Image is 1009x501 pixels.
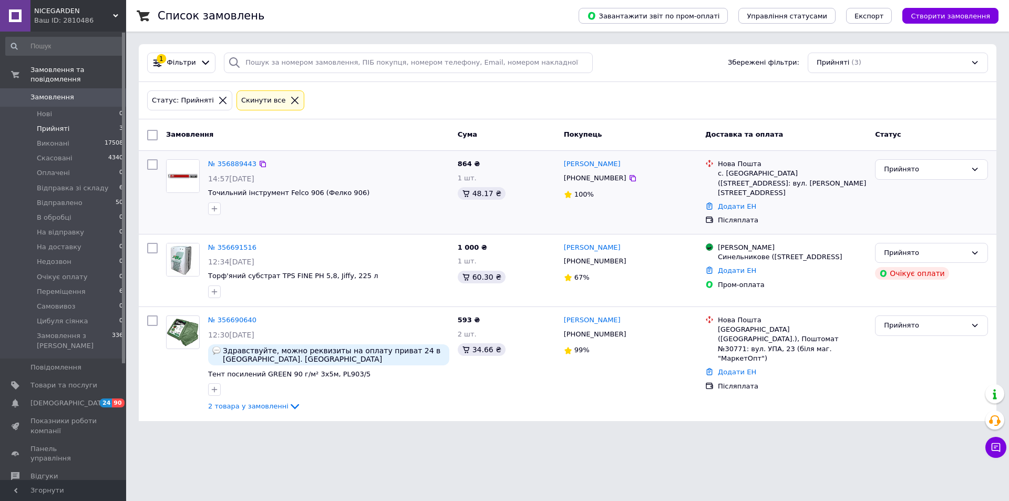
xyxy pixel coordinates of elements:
span: 2 шт. [458,330,477,338]
button: Експорт [846,8,892,24]
a: [PERSON_NAME] [564,243,621,253]
span: 6 [119,183,123,193]
span: Завантажити звіт по пром-оплаті [587,11,719,21]
span: Оплачені [37,168,70,178]
div: Cкинути все [239,95,288,106]
h1: Список замовлень [158,9,264,22]
span: 1 шт. [458,257,477,265]
span: [DEMOGRAPHIC_DATA] [30,398,108,408]
span: 0 [119,302,123,311]
span: Cума [458,130,477,138]
button: Завантажити звіт по пром-оплаті [579,8,728,24]
span: Нові [37,109,52,119]
img: Фото товару [167,160,199,192]
span: 0 [119,272,123,282]
span: [PHONE_NUMBER] [564,174,626,182]
img: Фото товару [167,318,199,347]
span: На відправку [37,228,84,237]
span: Переміщення [37,287,86,296]
span: 67% [574,273,590,281]
a: № 356690640 [208,316,256,324]
div: с. [GEOGRAPHIC_DATA] ([STREET_ADDRESS]: вул. [PERSON_NAME][STREET_ADDRESS] [718,169,867,198]
span: Відправка зі складу [37,183,108,193]
a: № 356691516 [208,243,256,251]
span: Прийняті [37,124,69,134]
span: Недозвон [37,257,71,267]
a: Фото товару [166,159,200,193]
div: Нова Пошта [718,159,867,169]
span: 1 000 ₴ [458,243,487,251]
span: В обробці [37,213,71,222]
span: Замовлення [30,93,74,102]
span: Замовлення [166,130,213,138]
span: 4340 [108,154,123,163]
a: Точильний інструмент Felco 906 (Фелко 906) [208,189,369,197]
div: Очікує оплати [875,267,949,280]
span: Покупець [564,130,602,138]
div: [PERSON_NAME] [718,243,867,252]
span: Відгуки [30,472,58,481]
span: На доставку [37,242,81,252]
button: Чат з покупцем [985,437,1006,458]
span: 90 [112,398,124,407]
a: Додати ЕН [718,202,756,210]
span: Товари та послуги [30,381,97,390]
input: Пошук за номером замовлення, ПІБ покупця, номером телефону, Email, номером накладної [224,53,593,73]
span: 12:30[DATE] [208,331,254,339]
span: Відправлено [37,198,83,208]
span: Виконані [37,139,69,148]
span: 12:34[DATE] [208,258,254,266]
span: 864 ₴ [458,160,480,168]
span: Показники роботи компанії [30,416,97,435]
span: 0 [119,168,123,178]
div: Нова Пошта [718,315,867,325]
span: Створити замовлення [911,12,990,20]
span: 17508 [105,139,123,148]
img: :speech_balloon: [212,346,221,355]
a: Фото товару [166,243,200,277]
div: Прийнято [884,248,966,259]
div: [GEOGRAPHIC_DATA] ([GEOGRAPHIC_DATA].), Поштомат №30771: вул. УПА, 23 (біля маг. "МаркетОпт") [718,325,867,363]
span: 593 ₴ [458,316,480,324]
a: Фото товару [166,315,200,349]
span: Доставка та оплата [705,130,783,138]
a: Додати ЕН [718,368,756,376]
span: Повідомлення [30,363,81,372]
span: 0 [119,228,123,237]
div: Пром-оплата [718,280,867,290]
span: Замовлення та повідомлення [30,65,126,84]
div: Післяплата [718,216,867,225]
span: Самовивоз [37,302,75,311]
span: 99% [574,346,590,354]
span: Статус [875,130,901,138]
span: 1 шт. [458,174,477,182]
span: 0 [119,213,123,222]
span: Експорт [854,12,884,20]
span: 336 [112,331,123,350]
span: [PHONE_NUMBER] [564,257,626,265]
div: Прийнято [884,164,966,175]
input: Пошук [5,37,124,56]
a: № 356889443 [208,160,256,168]
div: 48.17 ₴ [458,187,506,200]
span: Панель управління [30,444,97,463]
a: Додати ЕН [718,267,756,274]
span: Збережені фільтри: [728,58,799,68]
button: Управління статусами [738,8,836,24]
span: Торф'яний субстрат TPS FINE PH 5,8, Jiffy, 225 л [208,272,378,280]
div: 34.66 ₴ [458,343,506,356]
a: Створити замовлення [892,12,998,19]
button: Створити замовлення [902,8,998,24]
span: 14:57[DATE] [208,175,254,183]
span: Управління статусами [747,12,827,20]
span: NICEGARDEN [34,6,113,16]
span: Фільтри [167,58,196,68]
div: Ваш ID: 2810486 [34,16,126,25]
span: Замовлення з [PERSON_NAME] [37,331,112,350]
span: Цибуля сіянка [37,316,88,326]
a: Тент посилений GREEN 90 г/м² 3х5м, PL903/5 [208,370,370,378]
img: Фото товару [167,243,199,276]
span: 50 [116,198,123,208]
